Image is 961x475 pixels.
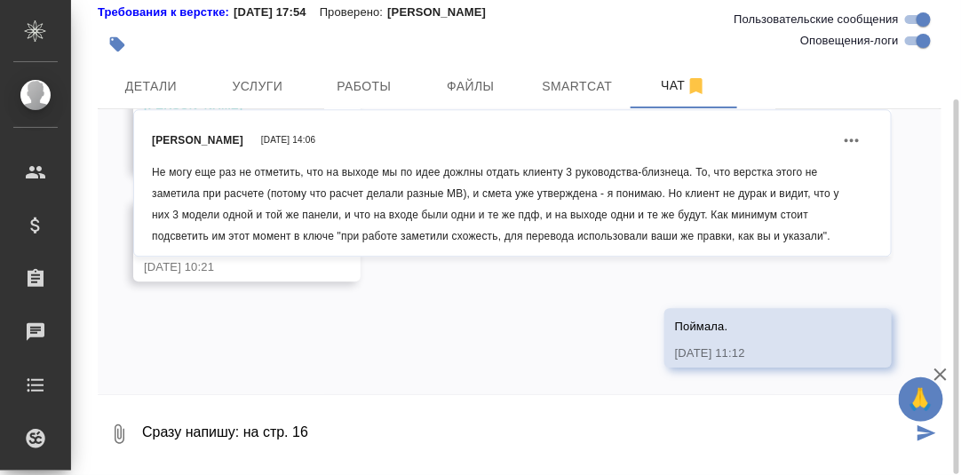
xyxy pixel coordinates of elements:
button: Действия [830,119,873,162]
p: [PERSON_NAME] [387,4,499,21]
button: 🙏 [899,377,943,422]
span: Smartcat [535,75,620,98]
span: Файлы [428,75,513,98]
div: Нажми, чтобы открыть папку с инструкцией [98,4,234,21]
span: Чат [641,75,727,97]
span: Поймала. [675,320,728,333]
span: [DATE] 14:06 [261,136,315,145]
svg: Отписаться [686,75,707,97]
span: Пользовательские сообщения [734,11,899,28]
span: [PERSON_NAME] [152,135,243,146]
a: Требования к верстке: [98,4,234,21]
span: Не могу еще раз не отметить, что на выходе мы по идее дожлны отдать клиенту 3 руководства-близнец... [152,166,839,242]
div: [DATE] 10:21 [144,258,298,276]
span: Оповещения-логи [800,32,899,50]
span: Услуги [215,75,300,98]
button: Добавить тэг [98,25,137,64]
p: [DATE] 17:54 [234,4,320,21]
span: Детали [108,75,194,98]
span: 🙏 [906,381,936,418]
p: Проверено: [320,4,388,21]
div: [DATE] 11:12 [675,344,830,362]
span: Работы [322,75,407,98]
